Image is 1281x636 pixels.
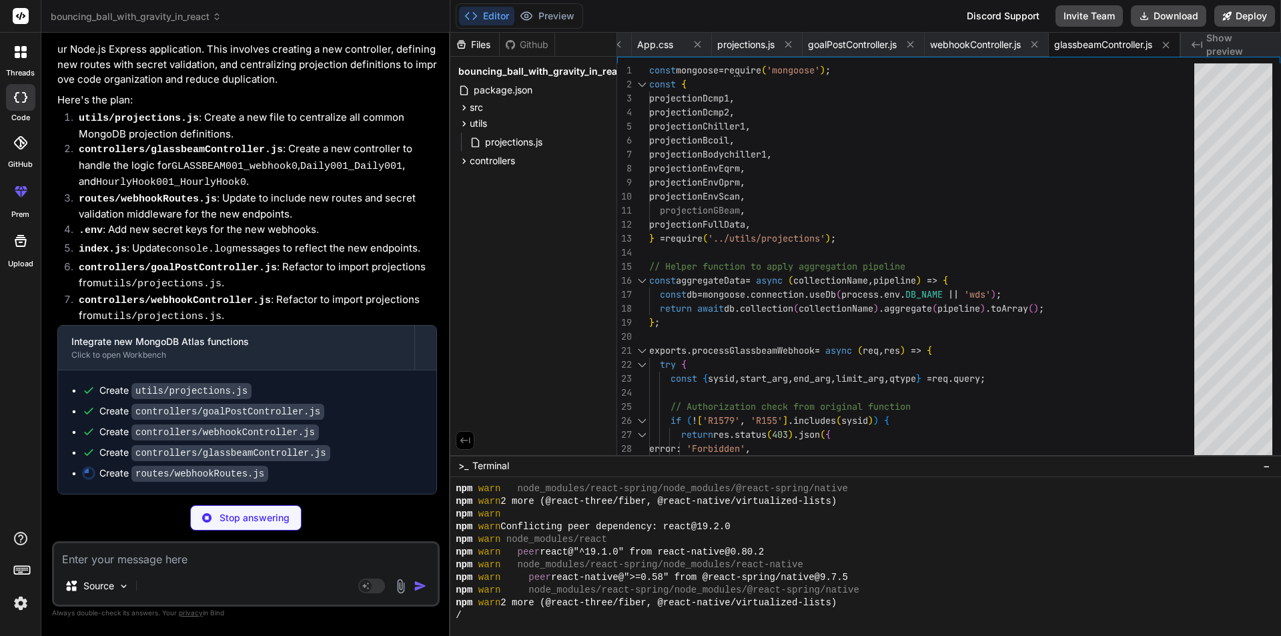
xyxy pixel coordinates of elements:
[478,521,501,533] span: warn
[884,344,900,356] span: res
[649,316,655,328] span: }
[996,288,1001,300] span: ;
[649,344,687,356] span: exports
[804,288,809,300] span: .
[735,302,740,314] span: .
[836,288,841,300] span: (
[943,274,948,286] span: {
[671,400,911,412] span: // Authorization check from original function
[1033,302,1039,314] span: )
[1055,5,1123,27] button: Invite Team
[991,302,1028,314] span: toArray
[772,428,788,440] span: 403
[300,161,402,172] code: Daily001_Daily001
[518,559,803,571] span: node_modules/react-spring/node_modules/react-native
[617,162,632,176] div: 8
[841,288,879,300] span: process
[681,78,687,90] span: {
[761,64,767,76] span: (
[740,204,745,216] span: ,
[96,177,246,188] code: HourlyHook001_HourlyHook0
[809,288,836,300] span: useDb
[724,302,735,314] span: db
[83,579,114,593] p: Source
[825,344,852,356] span: async
[617,232,632,246] div: 13
[99,466,268,481] div: Create
[692,414,697,426] span: !
[68,141,437,191] li: : Create a new controller to handle the logic for , , and .
[131,466,268,482] code: routes/webhookRoutes.js
[500,38,554,51] div: Github
[687,442,745,454] span: 'Forbidden'
[788,428,793,440] span: )
[735,428,767,440] span: status
[873,414,879,426] span: )
[478,495,501,508] span: warn
[99,384,252,398] div: Create
[948,372,953,384] span: .
[788,414,793,426] span: .
[676,64,719,76] span: mongoose
[68,110,437,141] li: : Create a new file to centralize all common MongoDB projection definitions.
[831,372,836,384] span: ,
[655,316,660,328] span: ;
[1039,302,1044,314] span: ;
[948,288,959,300] span: ||
[703,288,745,300] span: mongoose
[617,119,632,133] div: 5
[617,274,632,288] div: 16
[697,288,703,300] span: =
[472,459,509,472] span: Terminal
[478,584,501,597] span: warn
[472,82,534,98] span: package.json
[220,511,290,525] p: Stop answering
[478,571,501,584] span: warn
[68,241,437,260] li: : Update messages to reflect the new endpoints.
[617,330,632,344] div: 20
[617,386,632,400] div: 24
[57,27,437,87] p: Certainly! I'll proceed with integrating the new MongoDB Atlas functions into your Node.js Expres...
[767,64,820,76] span: 'mongoose'
[793,414,836,426] span: includes
[879,302,884,314] span: .
[617,260,632,274] div: 15
[633,77,651,91] div: Click to collapse the range.
[478,508,501,521] span: warn
[719,64,724,76] span: =
[729,92,735,104] span: ,
[8,159,33,170] label: GitHub
[393,579,408,594] img: attachment
[500,597,837,609] span: 2 more (@react-three/fiber, @react-native/virtualized-lists)
[740,176,745,188] span: ,
[617,176,632,190] div: 9
[740,162,745,174] span: ,
[740,302,793,314] span: collection
[649,106,729,118] span: projectionDcmp2
[729,428,735,440] span: .
[697,302,724,314] span: await
[681,428,713,440] span: return
[703,414,740,426] span: 'R1579'
[916,274,921,286] span: )
[8,258,33,270] label: Upload
[470,117,487,130] span: utils
[649,148,767,160] span: projectionBodychiller1
[52,607,440,619] p: Always double-check its answers. Your in Bind
[470,154,515,168] span: controllers
[681,358,687,370] span: {
[456,597,472,609] span: npm
[884,302,932,314] span: aggregate
[1028,302,1033,314] span: (
[953,372,980,384] span: query
[808,38,897,51] span: goalPostController.js
[879,288,884,300] span: .
[617,442,632,456] div: 28
[551,571,848,584] span: react-native@">=0.58" from @react-spring/native@9.7.5
[478,559,501,571] span: warn
[79,262,277,274] code: controllers/goalPostController.js
[617,190,632,204] div: 10
[79,225,103,236] code: .env
[528,571,551,584] span: peer
[1206,31,1270,58] span: Show preview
